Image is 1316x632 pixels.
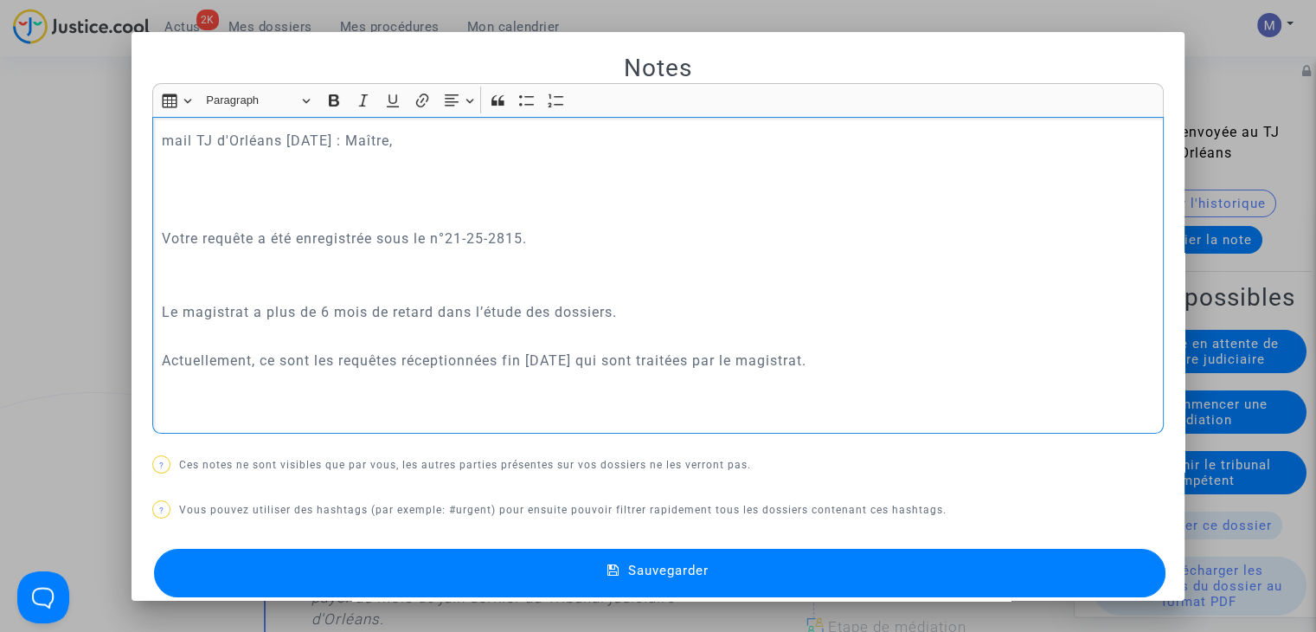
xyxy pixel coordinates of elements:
[162,228,1155,249] p: Votre requête a été enregistrée sous le n°21-25-2815.
[162,301,1155,323] p: Le magistrat a plus de 6 mois de retard dans l’étude des dossiers.
[159,506,164,515] span: ?
[17,571,69,623] iframe: Help Scout Beacon - Open
[159,461,164,470] span: ?
[206,90,296,111] span: Paragraph
[152,117,1164,434] div: Rich Text Editor, main
[199,87,318,113] button: Paragraph
[152,500,1164,521] p: Vous pouvez utiliser des hashtags (par exemple: #urgent) pour ensuite pouvoir filtrer rapidement ...
[162,350,1155,371] p: Actuellement, ce sont les requêtes réceptionnées fin [DATE] qui sont traitées par le magistrat.
[152,455,1164,476] p: Ces notes ne sont visibles que par vous, les autres parties présentes sur vos dossiers ne les ver...
[154,549,1165,597] button: Sauvegarder
[152,53,1164,83] h2: Notes
[628,563,709,578] span: Sauvegarder
[162,130,1155,152] p: mail TJ d'Orléans [DATE] : Maître,
[152,83,1164,117] div: Editor toolbar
